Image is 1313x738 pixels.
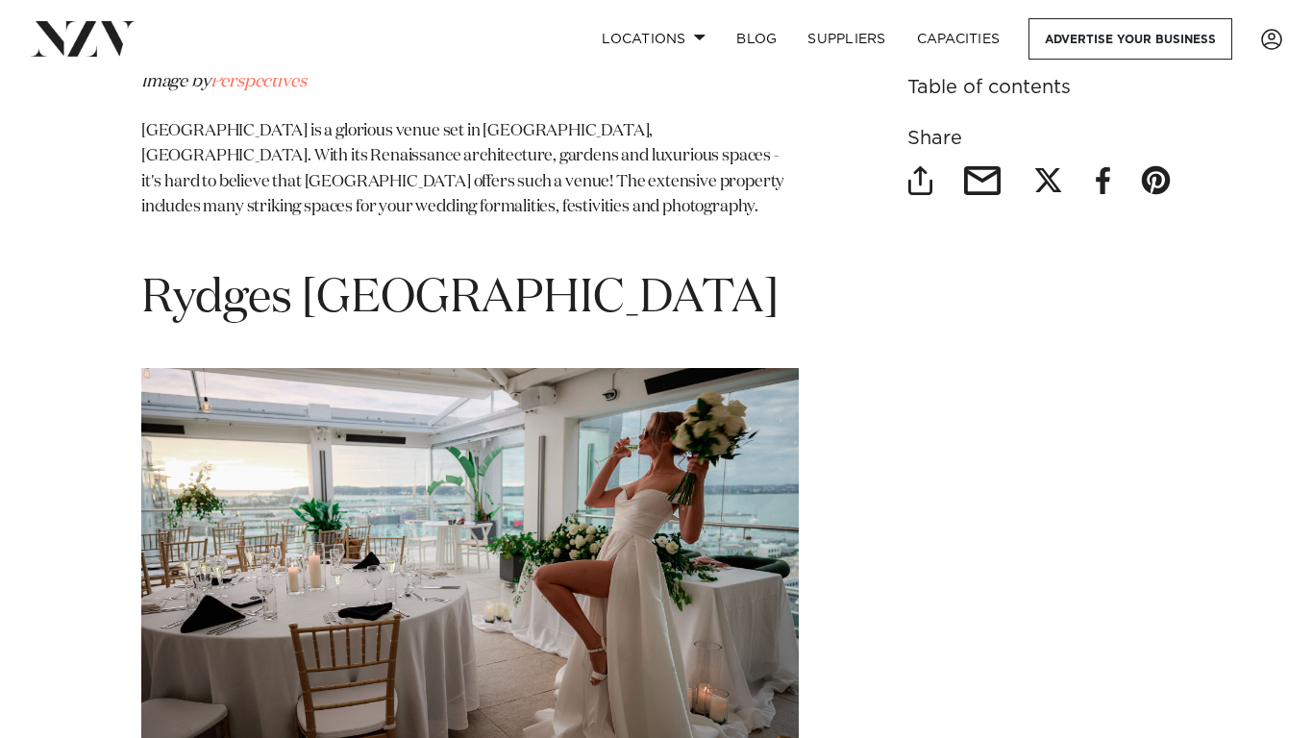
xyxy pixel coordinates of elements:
a: Locations [586,18,721,60]
h1: Rydges [GEOGRAPHIC_DATA] [141,269,799,330]
a: Advertise your business [1028,18,1232,60]
a: Perspectives [211,73,307,90]
h6: Share [907,129,1172,149]
a: Capacities [902,18,1016,60]
img: nzv-logo.png [31,21,136,56]
p: [GEOGRAPHIC_DATA] is a glorious venue set in [GEOGRAPHIC_DATA], [GEOGRAPHIC_DATA]. With its Renai... [141,119,799,246]
a: SUPPLIERS [792,18,901,60]
a: BLOG [721,18,792,60]
h6: Table of contents [907,78,1172,98]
